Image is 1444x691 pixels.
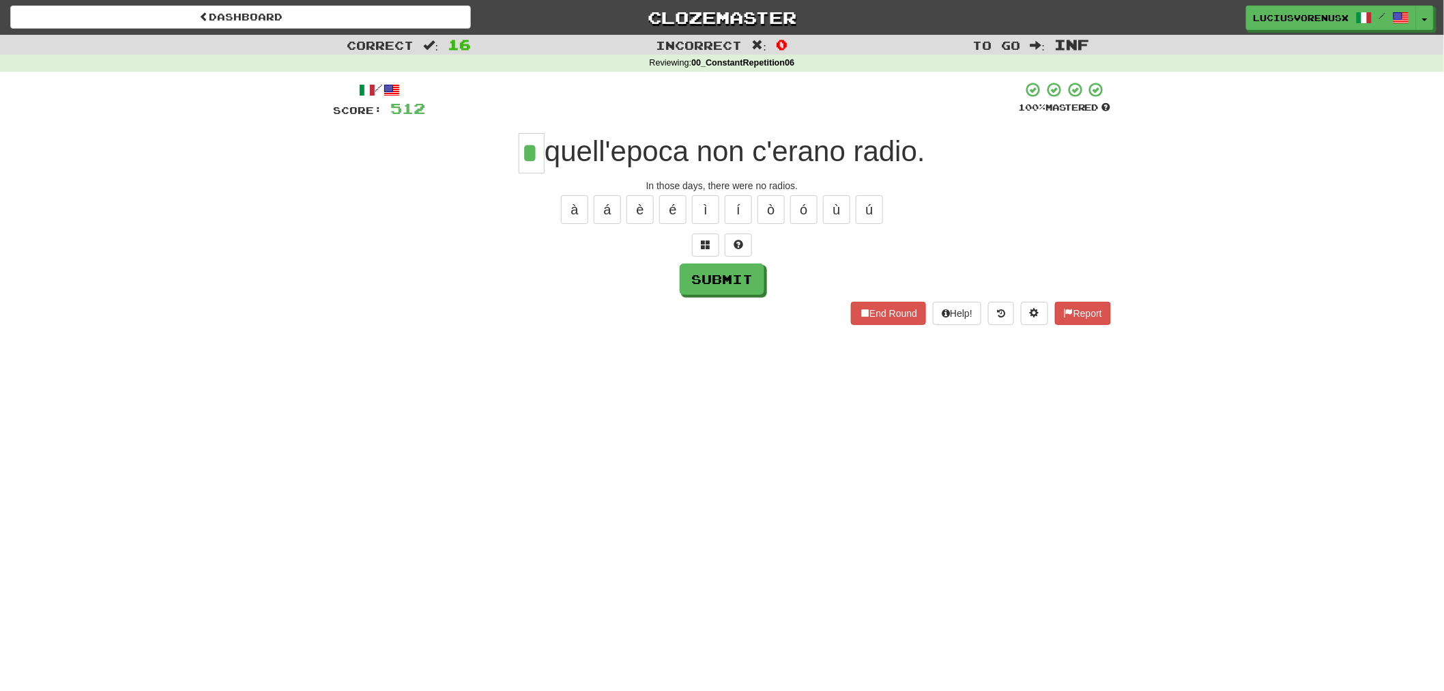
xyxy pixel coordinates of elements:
[1030,40,1045,51] span: :
[491,5,952,29] a: Clozemaster
[988,302,1014,325] button: Round history (alt+y)
[448,36,471,53] span: 16
[10,5,471,29] a: Dashboard
[626,195,654,224] button: è
[1018,102,1045,113] span: 100 %
[390,100,425,117] span: 512
[347,38,414,52] span: Correct
[1246,5,1417,30] a: LuciusVorenusX /
[776,36,788,53] span: 0
[692,234,719,257] button: Switch sentence to multiple choice alt+p
[561,195,588,224] button: à
[973,38,1021,52] span: To go
[692,195,719,224] button: ì
[856,195,883,224] button: ú
[1018,102,1111,114] div: Mastered
[594,195,621,224] button: á
[1379,11,1386,20] span: /
[545,135,925,167] span: quell'epoca non c'erano radio.
[790,195,818,224] button: ó
[933,302,981,325] button: Help!
[691,58,794,68] strong: 00_ConstantRepetition06
[333,104,382,116] span: Score:
[333,81,425,98] div: /
[333,179,1111,193] div: In those days, there were no radios.
[725,195,752,224] button: í
[1055,302,1111,325] button: Report
[752,40,767,51] span: :
[680,264,764,295] button: Submit
[424,40,439,51] span: :
[1254,12,1349,24] span: LuciusVorenusX
[656,38,742,52] span: Incorrect
[851,302,926,325] button: End Round
[725,234,752,257] button: Single letter hint - you only get 1 per sentence and score half the points! alt+h
[757,195,785,224] button: ò
[823,195,850,224] button: ù
[1054,36,1089,53] span: Inf
[659,195,687,224] button: é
